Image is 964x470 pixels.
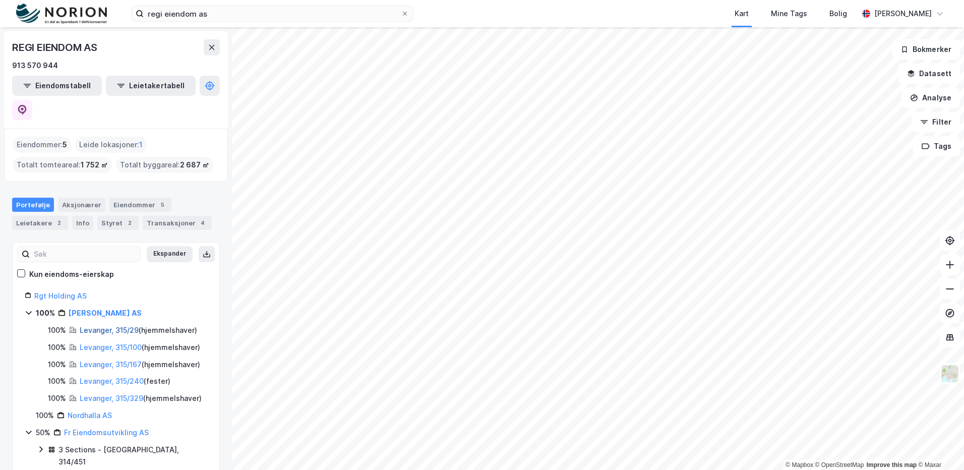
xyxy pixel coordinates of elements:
div: Transaksjoner [143,216,212,230]
div: 2 [54,218,64,228]
a: Fr Eiendomsutvikling AS [64,428,149,437]
input: Søk på adresse, matrikkel, gårdeiere, leietakere eller personer [144,6,401,21]
div: ( hjemmelshaver ) [80,392,202,404]
div: 100% [36,409,54,422]
div: 5 [157,200,167,210]
a: Levanger, 315/29 [80,326,139,334]
a: [PERSON_NAME] AS [69,309,142,317]
div: ( hjemmelshaver ) [80,341,200,354]
div: 2 [125,218,135,228]
button: Tags [913,136,960,156]
div: 100% [48,375,66,387]
div: Totalt byggareal : [116,157,213,173]
div: REGI EIENDOM AS [12,39,99,55]
div: Bolig [829,8,847,20]
span: 2 687 ㎡ [180,159,209,171]
div: 3 Sections - [GEOGRAPHIC_DATA], 314/451 [58,444,207,468]
img: norion-logo.80e7a08dc31c2e691866.png [16,4,107,24]
div: 50% [36,427,50,439]
button: Eiendomstabell [12,76,102,96]
div: Kun eiendoms-eierskap [29,268,114,280]
span: 1 [139,139,143,151]
div: 913 570 944 [12,60,58,72]
div: Totalt tomteareal : [13,157,112,173]
span: 5 [63,139,67,151]
button: Analyse [901,88,960,108]
div: 100% [48,324,66,336]
div: 100% [48,392,66,404]
div: ( fester ) [80,375,170,387]
div: Leide lokasjoner : [75,137,147,153]
div: Eiendommer [109,198,171,212]
iframe: Chat Widget [914,422,964,470]
a: Nordhalla AS [68,411,112,420]
div: 100% [36,307,55,319]
a: Levanger, 315/100 [80,343,142,351]
a: Improve this map [867,461,917,468]
img: Z [940,364,959,383]
span: 1 752 ㎡ [81,159,108,171]
div: ( hjemmelshaver ) [80,324,197,336]
button: Bokmerker [892,39,960,60]
button: Leietakertabell [106,76,196,96]
div: Leietakere [12,216,68,230]
input: Søk [30,247,140,262]
div: Kart [735,8,749,20]
a: Mapbox [786,461,813,468]
div: [PERSON_NAME] [874,8,932,20]
div: ( hjemmelshaver ) [80,359,200,371]
div: Kontrollprogram for chat [914,422,964,470]
a: OpenStreetMap [815,461,864,468]
div: Aksjonærer [58,198,105,212]
button: Ekspander [147,246,193,262]
a: Levanger, 315/329 [80,394,143,402]
div: 100% [48,359,66,371]
div: Mine Tags [771,8,807,20]
div: 4 [198,218,208,228]
button: Filter [912,112,960,132]
div: Portefølje [12,198,54,212]
div: Styret [97,216,139,230]
div: 100% [48,341,66,354]
a: Rgt Holding AS [34,291,87,300]
a: Levanger, 315/167 [80,360,142,369]
a: Levanger, 315/240 [80,377,144,385]
div: Info [72,216,93,230]
div: Eiendommer : [13,137,71,153]
button: Datasett [898,64,960,84]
